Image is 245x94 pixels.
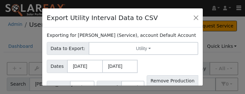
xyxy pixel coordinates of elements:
[147,75,198,86] span: Remove Production
[121,81,144,94] button: Hourly
[97,81,122,94] span: Interval
[89,42,198,55] button: Utility
[191,13,201,22] button: Close
[47,42,89,55] span: Data to Export:
[47,13,158,23] h4: Export Utility Interval Data to CSV
[47,81,70,94] span: Format
[47,60,67,73] span: Dates
[70,81,94,94] button: Select
[47,32,196,39] label: Exporting for [PERSON_NAME] (Service), account Default Account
